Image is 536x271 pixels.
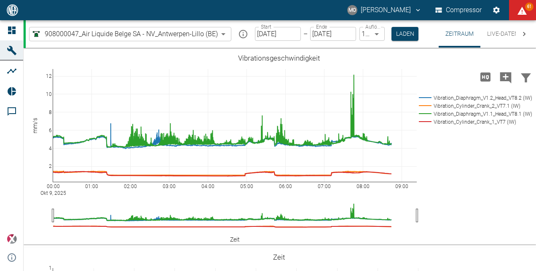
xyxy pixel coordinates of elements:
[303,29,308,39] p: –
[255,27,301,41] input: DD.MM.YYYY
[516,66,536,88] button: Daten filtern
[359,27,385,41] div: 1 Sekunde
[235,26,252,43] button: mission info
[525,3,533,11] span: 61
[316,23,327,30] label: Ende
[261,23,271,30] label: Start
[365,23,380,30] label: Auflösung
[489,3,504,18] button: Einstellungen
[391,27,418,41] button: Laden
[31,29,218,39] a: 908000047_Air Liquide Belge SA - NV_Antwerpen-Lillo (BE)
[434,3,484,18] button: Compressor
[45,29,218,39] span: 908000047_Air Liquide Belge SA - NV_Antwerpen-Lillo (BE)
[439,20,480,48] button: Zeitraum
[7,234,17,244] img: Xplore Logo
[475,72,496,80] span: Hohe Auflösung
[347,5,357,15] div: MO
[480,20,525,48] button: Live-Daten
[346,3,423,18] button: mario.oeser@neuman-esser.com
[496,66,516,88] button: Kommentar hinzufügen
[6,4,19,16] img: logo
[310,27,356,41] input: DD.MM.YYYY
